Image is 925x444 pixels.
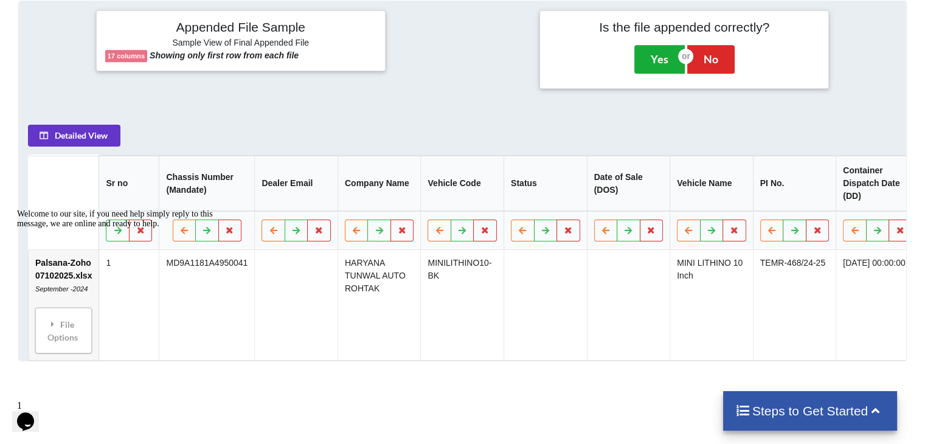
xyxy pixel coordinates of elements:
[836,156,919,211] th: Container Dispatch Date (DD)
[687,45,735,73] button: No
[159,156,254,211] th: Chassis Number (Mandate)
[420,250,504,360] td: MINILITHINO10-BK
[504,156,587,211] th: Status
[108,52,145,60] b: 17 columns
[28,125,120,147] button: Detailed View
[587,156,670,211] th: Date of Sale (DOS)
[420,156,504,211] th: Vehicle Code
[735,403,885,418] h4: Steps to Get Started
[5,5,224,24] div: Welcome to our site, if you need help simply reply to this message, we are online and ready to help.
[105,19,376,36] h4: Appended File Sample
[670,156,753,211] th: Vehicle Name
[634,45,685,73] button: Yes
[549,19,820,35] h4: Is the file appended correctly?
[99,156,159,211] th: Sr no
[5,5,201,24] span: Welcome to our site, if you need help simply reply to this message, we are online and ready to help.
[670,250,753,360] td: MINI LITHINO 10 Inch
[150,50,299,60] b: Showing only first row from each file
[254,156,338,211] th: Dealer Email
[12,204,231,389] iframe: chat widget
[105,38,376,50] h6: Sample View of Final Appended File
[338,250,421,360] td: HARYANA TUNWAL AUTO ROHTAK
[753,250,836,360] td: TEMR-468/24-25
[12,395,51,432] iframe: chat widget
[338,156,421,211] th: Company Name
[753,156,836,211] th: PI No.
[836,250,919,360] td: [DATE] 00:00:00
